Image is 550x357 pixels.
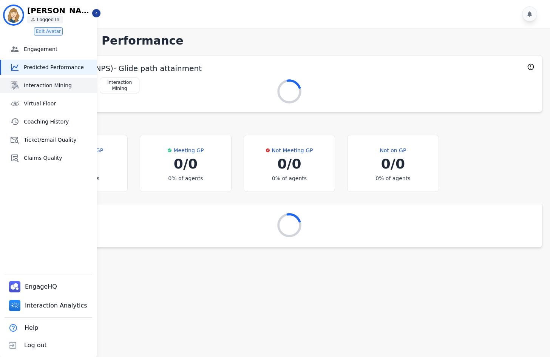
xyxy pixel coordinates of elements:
[36,34,542,48] h1: Predicted Performance
[27,7,91,14] p: [PERSON_NAME]
[24,341,47,350] span: Log out
[1,114,97,129] a: Coaching History
[1,78,97,93] a: Interaction Mining
[6,297,92,314] a: Interaction Analytics
[5,319,40,337] button: Help
[44,63,202,74] h2: CX Signal (AI NPS) - Glide path attainment
[6,278,62,295] a: EngageHQ
[272,144,313,156] h3: Not Meeting GP
[37,17,59,23] p: Logged In
[34,27,63,36] button: Edit Avatar
[173,144,204,156] h3: Meeting GP
[25,301,89,310] span: Interaction Analytics
[24,118,94,125] span: Coaching History
[149,175,222,182] p: 0 % of agents
[149,156,222,172] h2: 0 / 0
[1,96,97,111] a: Virtual Floor
[24,63,94,71] span: Predicted Performance
[5,6,23,24] img: Bordered avatar
[1,60,97,75] a: Predicted Performance
[36,124,542,135] h2: Cohorts
[357,156,429,172] h2: 0 / 0
[24,82,94,89] span: Interaction Mining
[253,156,326,172] h2: 0 / 0
[1,150,97,165] a: Claims Quality
[24,136,94,144] span: Ticket/Email Quality
[253,175,326,182] p: 0 % of agents
[357,175,429,182] p: 0 % of agents
[25,323,38,332] span: Help
[25,282,59,291] span: EngageHQ
[24,45,94,53] span: Engagement
[24,100,94,107] span: Virtual Floor
[5,337,48,354] button: Log out
[380,144,406,156] h3: Not on GP
[31,17,36,22] img: person
[1,132,97,147] a: Ticket/Email Quality
[1,42,97,57] a: Engagement
[24,154,94,162] span: Claims Quality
